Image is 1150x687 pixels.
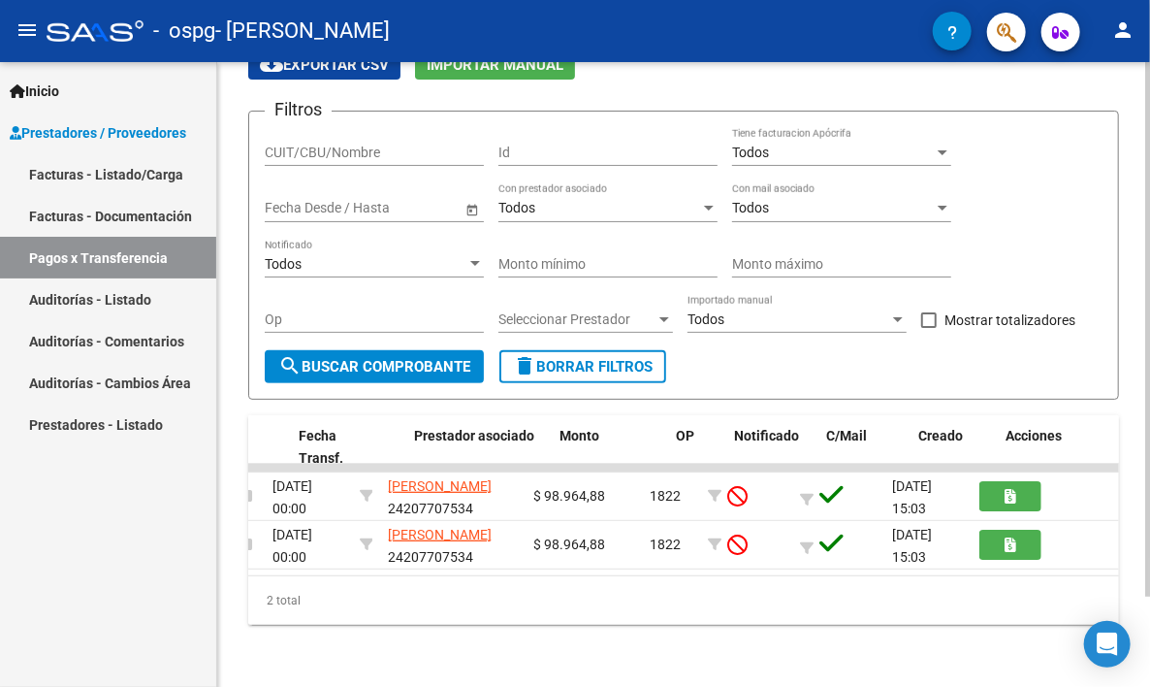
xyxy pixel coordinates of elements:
span: [DATE] 15:03 [892,478,932,516]
mat-icon: person [1111,18,1134,42]
span: C/Mail [826,428,867,443]
span: $ 98.964,88 [533,488,605,504]
span: [DATE] 00:00 [272,527,312,565]
span: Borrar Filtros [513,358,653,376]
span: - ospg [153,10,215,52]
span: 1822 [650,488,681,504]
span: Todos [687,311,724,327]
span: $ 98.964,88 [533,537,605,552]
datatable-header-cell: Fecha Transf. [291,415,378,479]
span: Mostrar totalizadores [944,309,1075,332]
span: Prestadores / Proveedores [10,122,186,144]
button: Buscar Comprobante [265,350,484,383]
datatable-header-cell: OP [668,415,726,479]
span: Buscar Comprobante [278,358,470,376]
span: 24207707534 [388,527,492,565]
mat-icon: delete [513,354,536,377]
span: Todos [265,256,302,272]
span: Exportar CSV [260,56,389,74]
mat-icon: search [278,354,302,377]
button: Importar Manual [415,49,575,80]
span: Monto [559,428,599,443]
span: [DATE] 00:00 [272,478,312,516]
span: Notificado [734,428,799,443]
span: Todos [732,145,769,160]
span: Importar Manual [427,56,563,74]
span: - [PERSON_NAME] [215,10,390,52]
span: [PERSON_NAME] [388,478,492,494]
span: Acciones [1006,428,1062,443]
datatable-header-cell: Prestador asociado [406,415,552,479]
span: 24207707534 [388,478,492,516]
datatable-header-cell: C/Mail [818,415,910,479]
div: 2 total [248,576,1119,625]
datatable-header-cell: Notificado [726,415,818,479]
button: Borrar Filtros [499,350,666,383]
mat-icon: menu [16,18,39,42]
span: Todos [498,200,535,215]
span: Inicio [10,81,59,102]
h3: Filtros [265,96,332,123]
button: Exportar CSV [248,49,400,80]
datatable-header-cell: Creado [910,415,998,479]
datatable-header-cell: ID [208,415,291,479]
input: Fecha inicio [265,200,335,216]
span: Seleccionar Prestador [498,311,655,328]
mat-icon: cloud_download [260,52,283,76]
span: OP [676,428,694,443]
span: Prestador asociado [414,428,534,443]
span: 1822 [650,537,681,552]
span: [DATE] 15:03 [892,527,932,565]
span: Todos [732,200,769,215]
div: Open Intercom Messenger [1084,621,1131,668]
button: Open calendar [462,199,482,219]
span: Fecha Transf. [299,428,343,466]
input: Fecha fin [352,200,447,216]
span: [PERSON_NAME] [388,527,492,542]
span: Creado [918,428,963,443]
datatable-header-cell: Monto [552,415,668,479]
